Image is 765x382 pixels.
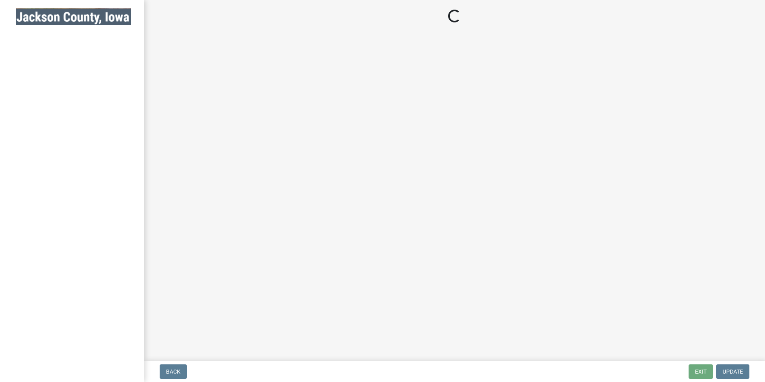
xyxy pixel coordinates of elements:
span: Back [166,368,180,375]
button: Back [160,364,187,379]
button: Update [716,364,749,379]
img: Jackson County, Iowa [16,8,131,25]
span: Update [723,368,743,375]
button: Exit [689,364,713,379]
